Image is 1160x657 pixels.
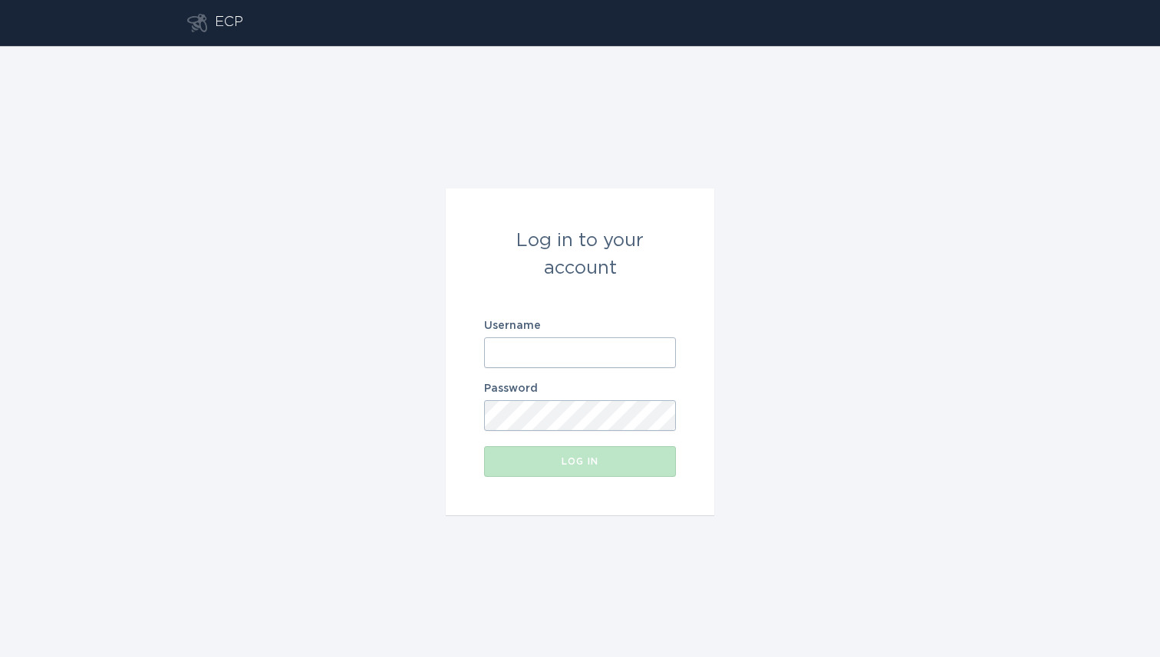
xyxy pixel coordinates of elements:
[484,320,676,331] label: Username
[484,446,676,477] button: Log in
[215,14,243,32] div: ECP
[492,457,668,466] div: Log in
[187,14,207,32] button: Go to dashboard
[484,227,676,282] div: Log in to your account
[484,383,676,394] label: Password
